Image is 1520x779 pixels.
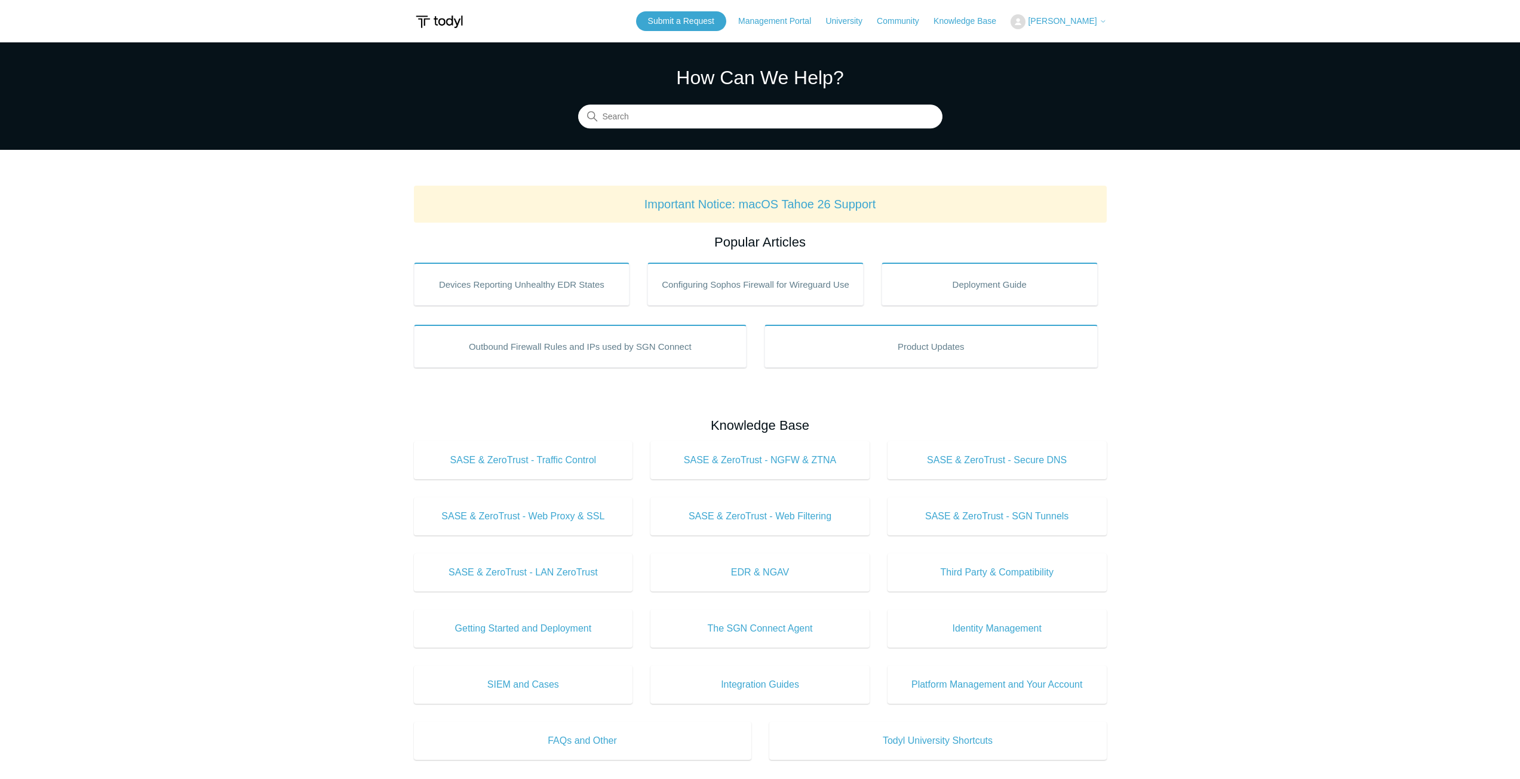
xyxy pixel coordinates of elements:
[432,734,733,748] span: FAQs and Other
[432,565,615,580] span: SASE & ZeroTrust - LAN ZeroTrust
[888,553,1107,592] a: Third Party & Compatibility
[432,621,615,636] span: Getting Started and Deployment
[668,565,852,580] span: EDR & NGAV
[414,441,633,479] a: SASE & ZeroTrust - Traffic Control
[414,666,633,704] a: SIEM and Cases
[877,15,931,27] a: Community
[1028,16,1097,26] span: [PERSON_NAME]
[647,263,864,306] a: Configuring Sophos Firewall for Wireguard Use
[888,666,1107,704] a: Platform Management and Your Account
[414,325,747,368] a: Outbound Firewall Rules and IPs used by SGN Connect
[934,15,1008,27] a: Knowledge Base
[414,415,1107,435] h2: Knowledge Base
[825,15,874,27] a: University
[578,105,942,129] input: Search
[578,63,942,92] h1: How Can We Help?
[668,453,852,467] span: SASE & ZeroTrust - NGFW & ZTNA
[668,509,852,524] span: SASE & ZeroTrust - Web Filtering
[414,11,465,33] img: Todyl Support Center Help Center home page
[738,15,823,27] a: Management Portal
[414,609,633,648] a: Getting Started and Deployment
[414,263,630,306] a: Devices Reporting Unhealthy EDR States
[650,666,870,704] a: Integration Guides
[787,734,1089,748] span: Todyl University Shortcuts
[432,453,615,467] span: SASE & ZeroTrust - Traffic Control
[432,678,615,692] span: SIEM and Cases
[650,609,870,648] a: The SGN Connect Agent
[668,621,852,636] span: The SGN Connect Agent
[882,263,1098,306] a: Deployment Guide
[888,441,1107,479] a: SASE & ZeroTrust - Secure DNS
[764,325,1098,368] a: Product Updates
[644,198,876,211] a: Important Notice: macOS Tahoe 26 Support
[905,565,1089,580] span: Third Party & Compatibility
[414,497,633,535] a: SASE & ZeroTrust - Web Proxy & SSL
[432,509,615,524] span: SASE & ZeroTrust - Web Proxy & SSL
[905,621,1089,636] span: Identity Management
[769,722,1107,760] a: Todyl University Shortcuts
[650,497,870,535] a: SASE & ZeroTrust - Web Filtering
[905,453,1089,467] span: SASE & ZeroTrust - Secure DNS
[668,678,852,692] span: Integration Guides
[650,441,870,479] a: SASE & ZeroTrust - NGFW & ZTNA
[636,11,726,31] a: Submit a Request
[414,232,1107,252] h2: Popular Articles
[414,722,751,760] a: FAQs and Other
[650,553,870,592] a: EDR & NGAV
[888,609,1107,648] a: Identity Management
[888,497,1107,535] a: SASE & ZeroTrust - SGN Tunnels
[905,509,1089,524] span: SASE & ZeroTrust - SGN Tunnels
[905,678,1089,692] span: Platform Management and Your Account
[1011,14,1106,29] button: [PERSON_NAME]
[414,553,633,592] a: SASE & ZeroTrust - LAN ZeroTrust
